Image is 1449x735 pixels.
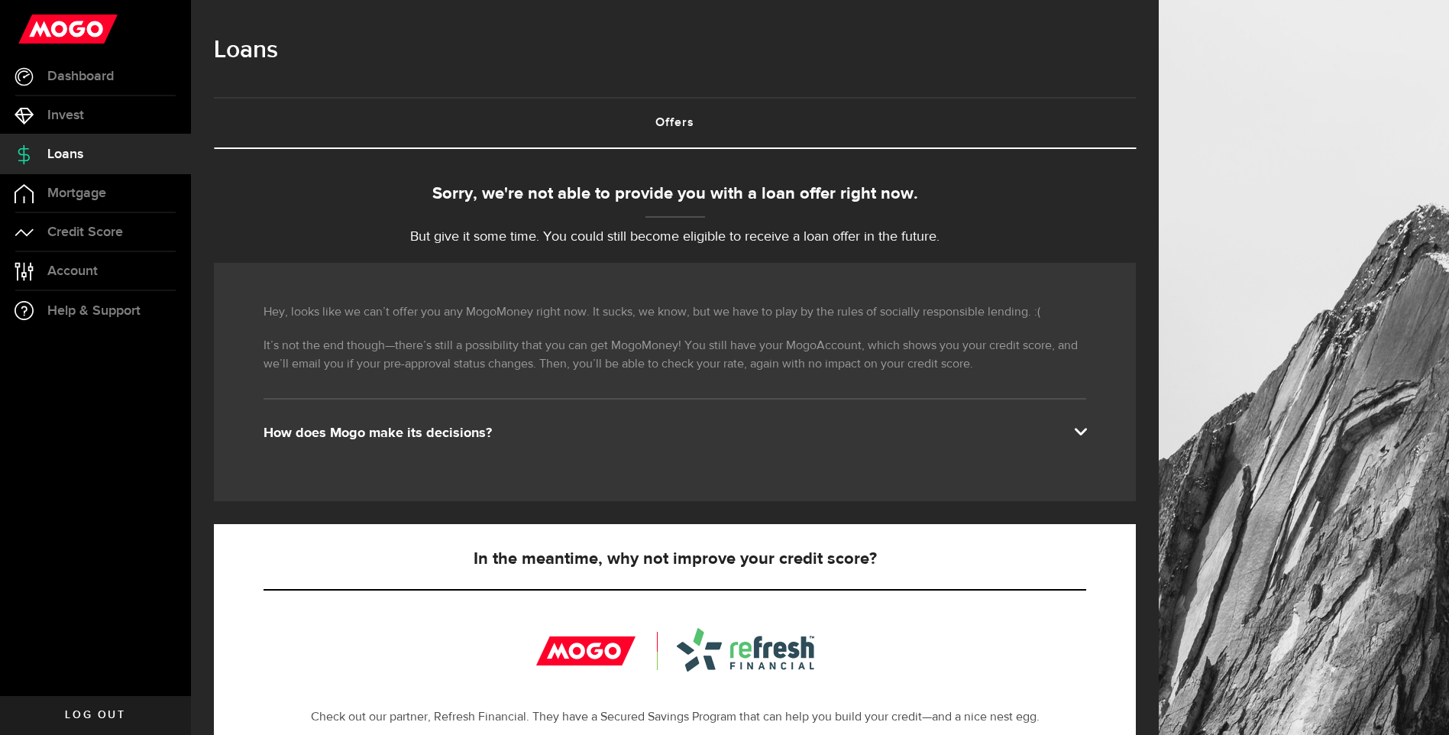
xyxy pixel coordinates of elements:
[264,708,1086,727] p: Check out our partner, Refresh Financial. They have a Secured Savings Program that can help you b...
[264,550,1086,568] h5: In the meantime, why not improve your credit score?
[47,264,98,278] span: Account
[264,337,1086,374] p: It’s not the end though—there’s still a possibility that you can get MogoMoney! You still have yo...
[47,108,84,122] span: Invest
[264,303,1086,322] p: Hey, looks like we can’t offer you any MogoMoney right now. It sucks, we know, but we have to pla...
[47,225,123,239] span: Credit Score
[214,31,1136,70] h1: Loans
[214,99,1136,147] a: Offers
[1385,671,1449,735] iframe: LiveChat chat widget
[47,70,114,83] span: Dashboard
[214,182,1136,207] div: Sorry, we're not able to provide you with a loan offer right now.
[47,186,106,200] span: Mortgage
[214,227,1136,248] p: But give it some time. You could still become eligible to receive a loan offer in the future.
[264,424,1086,442] div: How does Mogo make its decisions?
[214,97,1136,149] ul: Tabs Navigation
[47,304,141,318] span: Help & Support
[65,710,125,720] span: Log out
[47,147,83,161] span: Loans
